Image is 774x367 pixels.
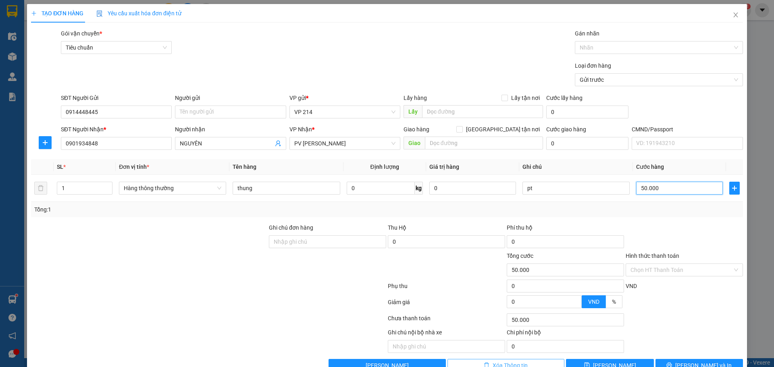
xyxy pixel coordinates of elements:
span: VND [588,299,599,305]
div: VP gửi [289,93,400,102]
span: Tổng cước [507,253,533,259]
div: SĐT Người Gửi [61,93,172,102]
div: CMND/Passport [632,125,743,134]
label: Ghi chú đơn hàng [269,224,313,231]
span: Hàng thông thường [124,182,221,194]
span: Lấy hàng [404,95,427,101]
span: PV [PERSON_NAME] [81,56,112,65]
span: Định lượng [370,164,399,170]
span: TẠO ĐƠN HÀNG [31,10,83,17]
input: Cước giao hàng [546,137,628,150]
div: Giảm giá [387,298,506,312]
span: Thu Hộ [388,224,406,231]
label: Loại đơn hàng [575,62,611,69]
div: Tổng: 1 [34,205,299,214]
label: Gán nhãn [575,30,599,37]
button: plus [729,182,740,195]
span: PV Gia Nghĩa [294,137,395,149]
input: VD: Bàn, Ghế [233,182,340,195]
th: Ghi chú [519,159,633,175]
span: Đơn vị tính [119,164,149,170]
span: Lấy [404,105,422,118]
label: Hình thức thanh toán [626,253,679,259]
input: Cước lấy hàng [546,106,628,118]
label: Cước giao hàng [546,126,586,133]
span: close [732,12,739,18]
span: SL [57,164,63,170]
img: icon [96,10,103,17]
span: VP 214 [294,106,395,118]
input: Dọc đường [425,137,543,149]
span: Nơi gửi: [8,56,17,68]
div: Phí thu hộ [507,223,624,235]
span: [GEOGRAPHIC_DATA] tận nơi [463,125,543,134]
span: Giao hàng [404,126,429,133]
span: % [612,299,616,305]
span: kg [415,182,423,195]
span: Nơi nhận: [62,56,75,68]
input: Ghi chú đơn hàng [269,235,386,248]
div: Chi phí nội bộ [507,328,624,340]
span: plus [39,139,51,146]
input: Dọc đường [422,105,543,118]
span: user-add [275,140,281,147]
span: Gửi trước [580,74,738,86]
button: Close [724,4,747,27]
strong: CÔNG TY TNHH [GEOGRAPHIC_DATA] 214 QL13 - P.26 - Q.BÌNH THẠNH - TP HCM 1900888606 [21,13,65,43]
div: Ghi chú nội bộ nhà xe [388,328,505,340]
div: Người gửi [175,93,286,102]
span: 21410250806 [78,30,114,36]
input: Nhập ghi chú [388,340,505,353]
span: VP Nhận [289,126,312,133]
span: VP 214 [27,56,40,61]
span: Tên hàng [233,164,256,170]
input: 0 [429,182,516,195]
span: plus [730,185,739,191]
span: Giá trị hàng [429,164,459,170]
span: Lấy tận nơi [508,93,543,102]
span: Cước hàng [636,164,664,170]
span: VND [626,283,637,289]
div: Phụ thu [387,282,506,296]
button: plus [39,136,52,149]
input: Ghi Chú [522,182,630,195]
span: plus [31,10,37,16]
button: delete [34,182,47,195]
span: Tiêu chuẩn [66,41,167,54]
div: SĐT Người Nhận [61,125,172,134]
div: Người nhận [175,125,286,134]
span: 12:59:52 [DATE] [77,36,114,42]
label: Cước lấy hàng [546,95,583,101]
span: Gói vận chuyển [61,30,102,37]
div: Chưa thanh toán [387,314,506,328]
img: logo [8,18,19,38]
strong: BIÊN NHẬN GỬI HÀNG HOÁ [28,48,94,54]
span: Giao [404,137,425,149]
span: Yêu cầu xuất hóa đơn điện tử [96,10,181,17]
